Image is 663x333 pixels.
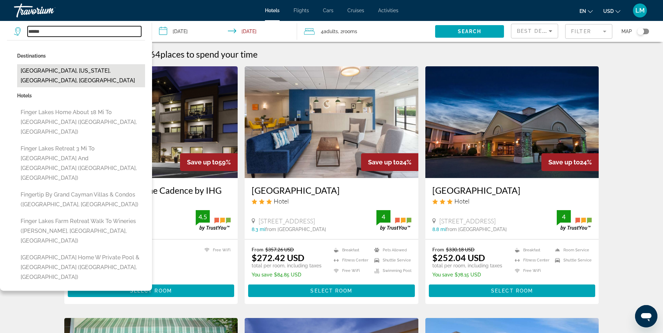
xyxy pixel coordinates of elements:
[347,8,364,13] a: Cruises
[371,267,411,274] li: Swimming Pool
[511,246,552,253] li: Breakfast
[17,215,145,247] button: Finger Lakes Farm Retreat Walk to Wineries ([PERSON_NAME], [GEOGRAPHIC_DATA], [GEOGRAPHIC_DATA])
[187,158,218,166] span: Save up to
[579,6,593,16] button: Change language
[17,91,145,101] p: Hotels
[432,252,485,263] ins: $252.04 USD
[323,8,333,13] a: Cars
[17,106,145,139] button: Finger Lakes Home about 18 Mi to [GEOGRAPHIC_DATA] ([GEOGRAPHIC_DATA], [GEOGRAPHIC_DATA])
[361,153,418,171] div: 24%
[294,8,309,13] a: Flights
[324,29,338,34] span: Adults
[517,28,553,34] span: Best Deals
[259,217,315,225] span: [STREET_ADDRESS]
[248,286,415,294] a: Select Room
[557,210,592,231] img: trustyou-badge.svg
[603,6,620,16] button: Change currency
[432,246,444,252] span: From
[491,288,533,294] span: Select Room
[310,288,352,294] span: Select Room
[579,8,586,14] span: en
[196,213,210,221] div: 4.5
[432,227,446,232] span: 8.8 mi
[343,29,357,34] span: rooms
[557,213,571,221] div: 4
[376,210,411,231] img: trustyou-badge.svg
[68,286,235,294] a: Select Room
[368,158,399,166] span: Save up to
[603,8,614,14] span: USD
[68,284,235,297] button: Select Room
[248,284,415,297] button: Select Room
[245,66,418,178] img: Hotel image
[14,1,84,20] a: Travorium
[252,272,272,277] span: You save
[446,246,475,252] del: $330.18 USD
[511,267,552,274] li: Free WiFi
[252,252,304,263] ins: $272.42 USD
[378,8,398,13] a: Activities
[621,27,632,36] span: Map
[432,185,592,195] a: [GEOGRAPHIC_DATA]
[252,185,411,195] a: [GEOGRAPHIC_DATA]
[252,246,264,252] span: From
[432,263,502,268] p: total per room, including taxes
[541,153,599,171] div: 24%
[458,29,482,34] span: Search
[552,246,592,253] li: Room Service
[265,227,326,232] span: from [GEOGRAPHIC_DATA]
[425,66,599,178] img: Hotel image
[446,227,507,232] span: from [GEOGRAPHIC_DATA]
[632,28,649,35] button: Toggle map
[435,25,504,38] button: Search
[252,197,411,205] div: 3 star Hotel
[130,288,172,294] span: Select Room
[265,8,280,13] a: Hotels
[152,21,297,42] button: Check-in date: Nov 4, 2025 Check-out date: Nov 7, 2025
[330,267,371,274] li: Free WiFi
[439,217,496,225] span: [STREET_ADDRESS]
[338,27,357,36] span: , 2
[429,284,596,297] button: Select Room
[371,257,411,264] li: Shuttle Service
[517,27,552,35] mat-select: Sort by
[330,246,371,253] li: Breakfast
[321,27,338,36] span: 4
[297,21,435,42] button: Travelers: 4 adults, 0 children
[196,210,231,231] img: trustyou-badge.svg
[252,227,265,232] span: 8.3 mi
[17,142,145,185] button: Finger Lakes Retreat 3 Mi to [GEOGRAPHIC_DATA] and [GEOGRAPHIC_DATA] ([GEOGRAPHIC_DATA], [GEOGRAP...
[17,51,145,61] p: Destinations
[274,197,289,205] span: Hotel
[548,158,580,166] span: Save up to
[265,246,294,252] del: $357.26 USD
[150,49,258,59] h2: 64
[201,246,231,253] li: Free WiFi
[180,153,238,171] div: 59%
[252,263,322,268] p: total per room, including taxes
[376,213,390,221] div: 4
[631,3,649,18] button: User Menu
[429,286,596,294] a: Select Room
[565,24,612,39] button: Filter
[17,64,145,87] button: [GEOGRAPHIC_DATA], [US_STATE], [GEOGRAPHIC_DATA], [GEOGRAPHIC_DATA]
[454,197,469,205] span: Hotel
[17,188,145,211] button: Fingertip by Grand Cayman Villas & Condos ([GEOGRAPHIC_DATA], [GEOGRAPHIC_DATA])
[511,257,552,264] li: Fitness Center
[371,246,411,253] li: Pets Allowed
[330,257,371,264] li: Fitness Center
[635,305,657,327] iframe: Button to launch messaging window
[252,272,322,277] p: $84.85 USD
[432,272,453,277] span: You save
[432,197,592,205] div: 3 star Hotel
[635,7,645,14] span: LM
